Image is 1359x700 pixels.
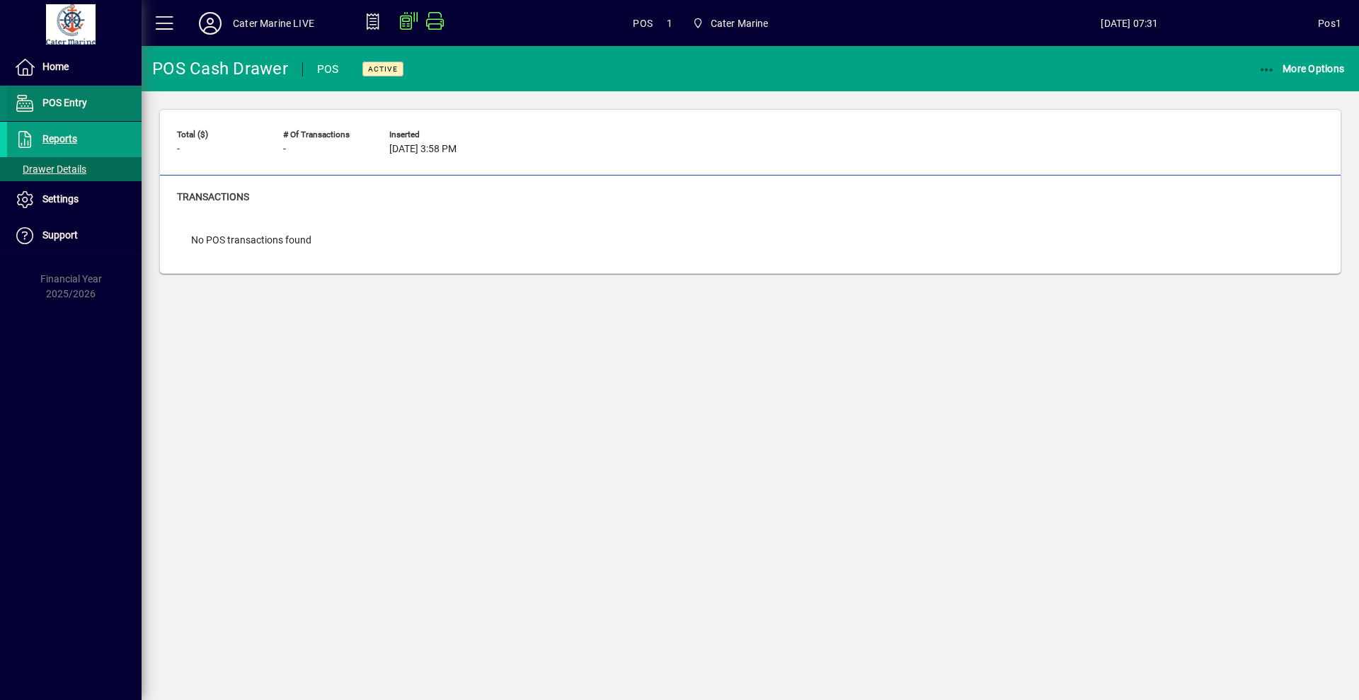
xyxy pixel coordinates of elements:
span: # of Transactions [283,130,368,139]
span: Settings [42,193,79,205]
a: Settings [7,182,142,217]
span: Drawer Details [14,163,86,175]
div: POS Cash Drawer [152,57,288,80]
a: Drawer Details [7,157,142,181]
span: Active [368,64,398,74]
div: POS [317,58,339,81]
span: Reports [42,133,77,144]
span: Inserted [389,130,474,139]
span: POS [633,12,653,35]
a: Support [7,218,142,253]
span: More Options [1258,63,1345,74]
div: Pos1 [1318,12,1341,35]
span: [DATE] 3:58 PM [389,144,457,155]
span: Transactions [177,191,249,202]
a: POS Entry [7,86,142,121]
div: Cater Marine LIVE [233,12,314,35]
span: Cater Marine [711,12,769,35]
span: POS Entry [42,97,87,108]
button: More Options [1255,56,1348,81]
span: - [283,144,286,155]
span: Home [42,61,69,72]
span: 1 [667,12,672,35]
span: Support [42,229,78,241]
span: [DATE] 07:31 [941,12,1319,35]
a: Home [7,50,142,85]
span: Total ($) [177,130,262,139]
span: - [177,144,180,155]
span: Cater Marine [687,11,774,36]
button: Profile [188,11,233,36]
div: No POS transactions found [177,219,326,262]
